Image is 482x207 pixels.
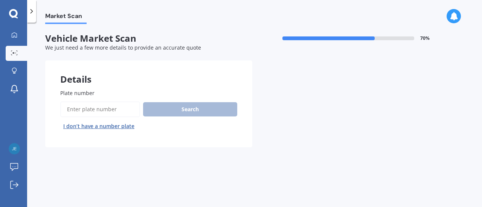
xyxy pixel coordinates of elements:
[60,89,95,97] span: Plate number
[45,44,201,51] span: We just need a few more details to provide an accurate quote
[45,60,252,83] div: Details
[60,120,137,132] button: I don’t have a number plate
[60,101,140,117] input: Enter plate number
[45,33,252,44] span: Vehicle Market Scan
[9,143,20,154] img: c83af194a357a3383a5521b66ff5a5ee
[45,12,87,23] span: Market Scan
[420,36,430,41] span: 70 %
